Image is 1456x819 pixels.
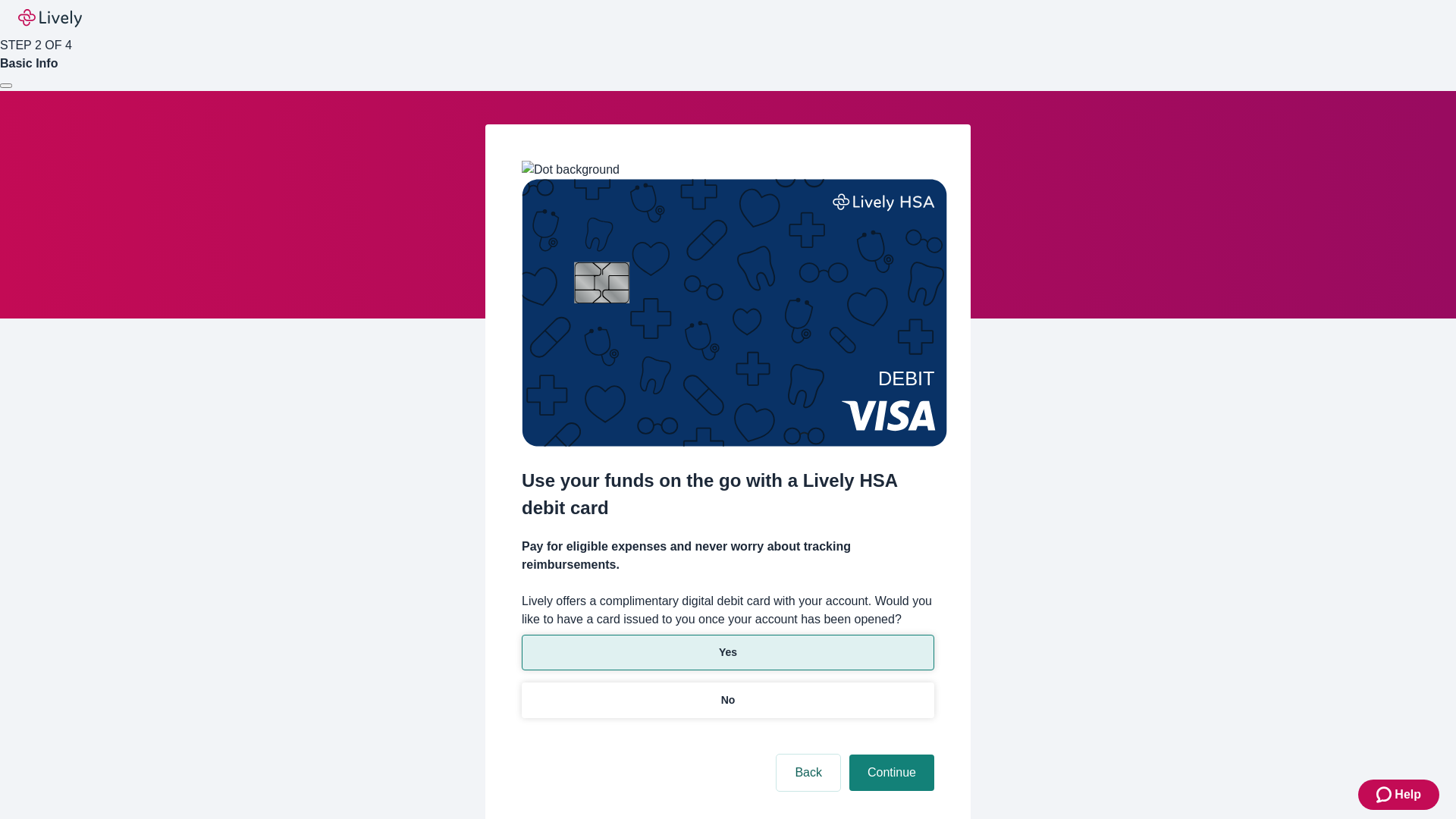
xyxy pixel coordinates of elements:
[522,682,934,718] button: No
[522,635,934,670] button: Yes
[522,592,934,629] label: Lively offers a complimentary digital debit card with your account. Would you like to have a card...
[1376,786,1395,804] svg: Zendesk support icon
[849,755,934,791] button: Continue
[721,692,736,708] p: No
[522,161,620,179] img: Dot background
[18,9,82,27] img: Lively
[522,179,947,447] img: Debit card
[1395,786,1421,804] span: Help
[777,755,840,791] button: Back
[719,645,737,661] p: Yes
[1358,780,1439,810] button: Zendesk support iconHelp
[522,467,934,522] h2: Use your funds on the go with a Lively HSA debit card
[522,538,934,574] h4: Pay for eligible expenses and never worry about tracking reimbursements.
